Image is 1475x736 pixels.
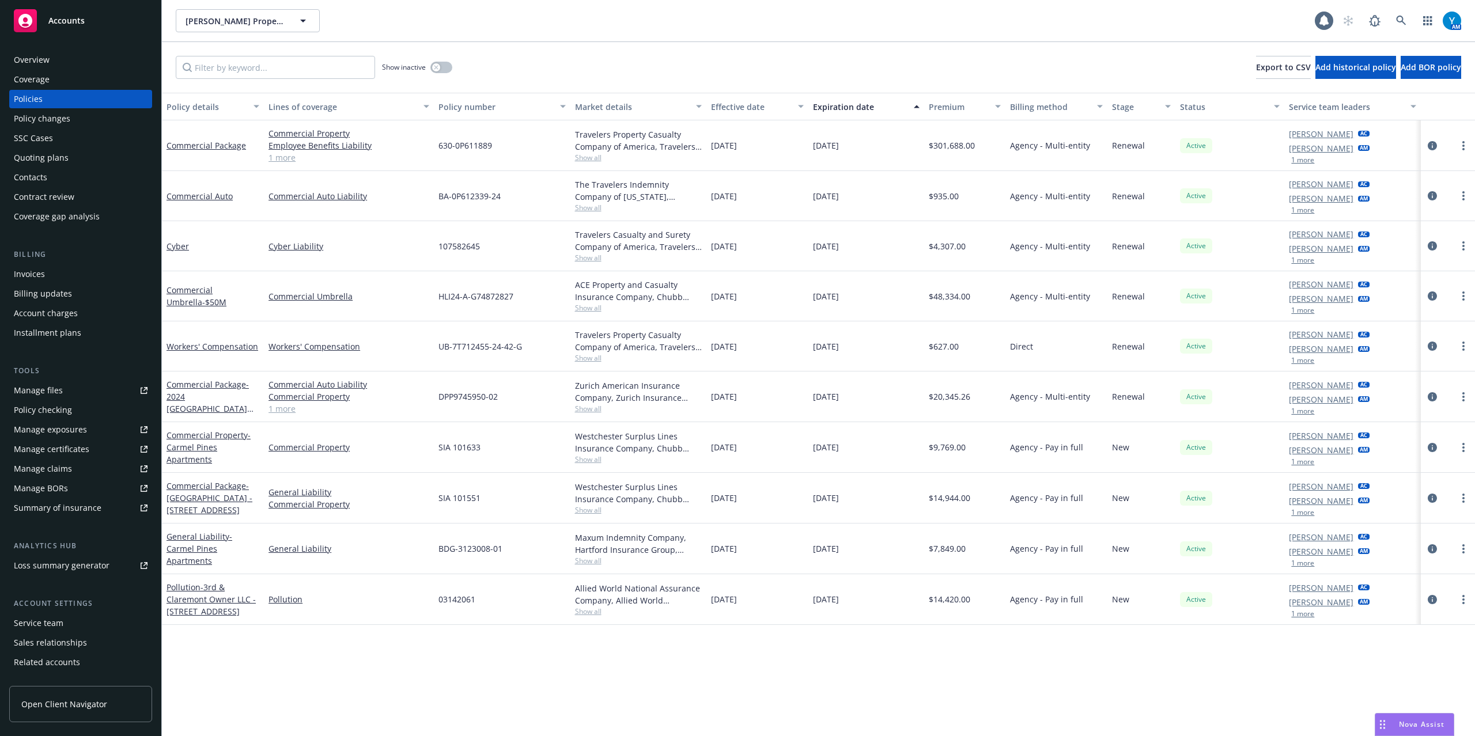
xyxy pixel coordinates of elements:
[1425,239,1439,253] a: circleInformation
[1289,242,1353,255] a: [PERSON_NAME]
[711,593,737,605] span: [DATE]
[268,378,429,390] a: Commercial Auto Liability
[9,633,152,652] a: Sales relationships
[1457,441,1470,454] a: more
[1289,228,1353,240] a: [PERSON_NAME]
[1185,442,1208,453] span: Active
[9,109,152,128] a: Policy changes
[268,403,429,415] a: 1 more
[575,153,702,162] span: Show all
[438,542,502,555] span: BDG-3123008-01
[1010,290,1090,302] span: Agency - Multi-entity
[1425,189,1439,203] a: circleInformation
[1337,9,1360,32] a: Start snowing
[1180,101,1267,113] div: Status
[14,420,87,439] div: Manage exposures
[1457,542,1470,556] a: more
[1289,430,1353,442] a: [PERSON_NAME]
[575,253,702,263] span: Show all
[1112,593,1129,605] span: New
[1375,713,1454,736] button: Nova Assist
[9,265,152,283] a: Invoices
[1291,408,1314,415] button: 1 more
[1010,492,1083,504] span: Agency - Pay in full
[1291,157,1314,164] button: 1 more
[1185,594,1208,605] span: Active
[575,279,702,303] div: ACE Property and Casualty Insurance Company, Chubb Group, Distinguished Programs Group, LLC
[929,542,966,555] span: $7,849.00
[1112,139,1145,151] span: Renewal
[1185,241,1208,251] span: Active
[1425,289,1439,303] a: circleInformation
[1289,178,1353,190] a: [PERSON_NAME]
[1457,189,1470,203] a: more
[14,129,53,147] div: SSC Cases
[1010,101,1090,113] div: Billing method
[14,207,100,226] div: Coverage gap analysis
[929,240,966,252] span: $4,307.00
[9,614,152,632] a: Service team
[9,188,152,206] a: Contract review
[9,598,152,609] div: Account settings
[1416,9,1439,32] a: Switch app
[438,492,481,504] span: SIA 101551
[167,430,251,465] span: - Carmel Pines Apartments
[14,653,80,671] div: Related accounts
[9,304,152,323] a: Account charges
[438,139,492,151] span: 630-0P611889
[1289,545,1353,557] a: [PERSON_NAME]
[9,479,152,498] a: Manage BORs
[575,203,702,213] span: Show all
[575,454,702,464] span: Show all
[268,542,429,555] a: General Liability
[1425,390,1439,404] a: circleInformation
[1291,357,1314,364] button: 1 more
[9,381,152,400] a: Manage files
[48,16,85,25] span: Accounts
[711,290,737,302] span: [DATE]
[1010,240,1090,252] span: Agency - Multi-entity
[1010,139,1090,151] span: Agency - Multi-entity
[434,93,570,120] button: Policy number
[711,492,737,504] span: [DATE]
[167,531,232,566] span: - Carmel Pines Apartments
[1112,190,1145,202] span: Renewal
[1010,593,1083,605] span: Agency - Pay in full
[1289,278,1353,290] a: [PERSON_NAME]
[1256,62,1311,73] span: Export to CSV
[1112,240,1145,252] span: Renewal
[1291,560,1314,567] button: 1 more
[575,404,702,413] span: Show all
[9,653,152,671] a: Related accounts
[438,101,553,113] div: Policy number
[1425,542,1439,556] a: circleInformation
[9,556,152,575] a: Loss summary generator
[167,379,249,438] a: Commercial Package
[9,540,152,552] div: Analytics hub
[711,441,737,453] span: [DATE]
[711,190,737,202] span: [DATE]
[1185,392,1208,402] span: Active
[1289,142,1353,154] a: [PERSON_NAME]
[9,168,152,187] a: Contacts
[1010,390,1090,403] span: Agency - Multi-entity
[268,139,429,151] a: Employee Benefits Liability
[813,240,839,252] span: [DATE]
[1289,293,1353,305] a: [PERSON_NAME]
[438,290,513,302] span: HLI24-A-G74872827
[929,492,970,504] span: $14,944.00
[9,460,152,478] a: Manage claims
[268,240,429,252] a: Cyber Liability
[167,101,247,113] div: Policy details
[438,593,475,605] span: 03142061
[575,179,702,203] div: The Travelers Indemnity Company of [US_STATE], Travelers Insurance
[202,297,226,308] span: - $50M
[1457,491,1470,505] a: more
[1256,56,1311,79] button: Export to CSV
[1315,62,1396,73] span: Add historical policy
[268,101,417,113] div: Lines of coverage
[1425,339,1439,353] a: circleInformation
[1112,441,1129,453] span: New
[1401,62,1461,73] span: Add BOR policy
[575,481,702,505] div: Westchester Surplus Lines Insurance Company, Chubb Group, Amwins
